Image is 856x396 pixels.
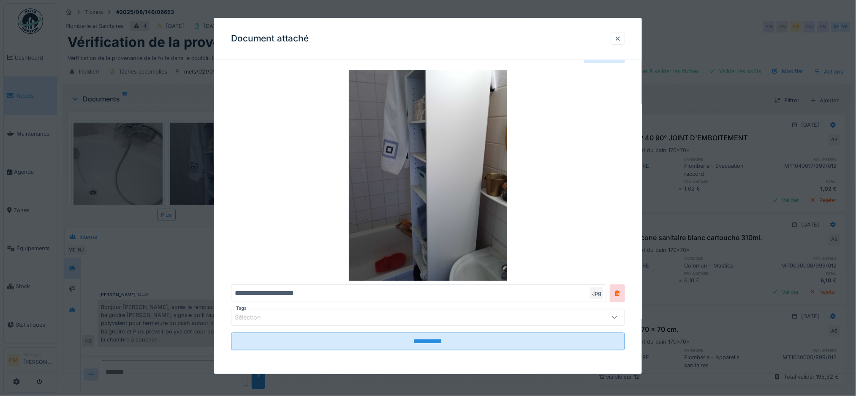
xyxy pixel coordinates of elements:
[597,54,622,62] div: Voir ticket
[590,287,603,299] div: .jpg
[231,33,309,44] h3: Document attaché
[231,70,625,281] img: 3f2333bb-1305-425d-aa1b-3230ac5c42d7-IMG_20250904_082840_393.jpg
[235,313,273,322] div: Sélection
[234,305,248,312] label: Tags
